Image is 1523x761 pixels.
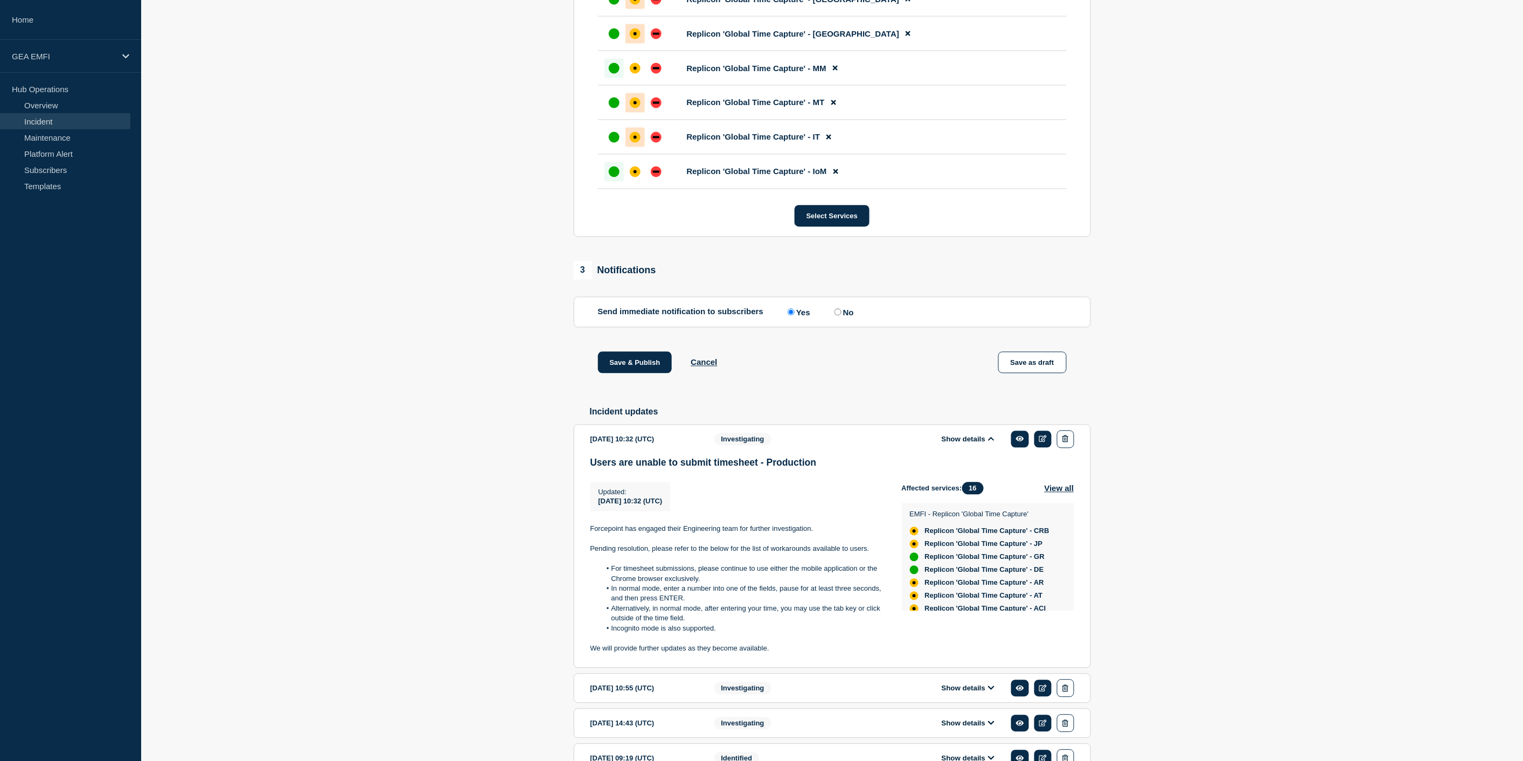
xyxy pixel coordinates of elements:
[601,564,885,584] li: For timesheet submissions, please continue to use either the mobile application or the Chrome bro...
[910,592,919,600] div: affected
[590,458,1074,469] h3: Users are unable to submit timesheet - Production
[910,566,919,575] div: up
[910,553,919,562] div: up
[590,524,885,534] p: Forcepoint has engaged their Engineering team for further investigation.
[651,29,662,39] div: down
[609,63,620,74] div: up
[590,715,698,732] div: [DATE] 14:43 (UTC)
[714,717,771,730] span: Investigating
[651,167,662,177] div: down
[687,167,827,176] span: Replicon 'Global Time Capture' - IoM
[795,205,870,227] button: Select Services
[925,540,1043,549] span: Replicon 'Global Time Capture' - JP
[834,309,842,316] input: No
[601,584,885,604] li: In normal mode, enter a number into one of the fields, pause for at least three seconds, and then...
[601,624,885,634] li: Incognito mode is also supported.
[714,433,771,446] span: Investigating
[925,527,1049,536] span: Replicon 'Global Time Capture' - CRB
[590,644,885,654] p: We will provide further updates as they become available.
[785,307,810,317] label: Yes
[609,29,620,39] div: up
[598,307,764,317] p: Send immediate notification to subscribers
[687,98,825,107] span: Replicon 'Global Time Capture' - MT
[691,358,717,367] button: Cancel
[687,133,820,142] span: Replicon 'Global Time Capture' - IT
[998,352,1067,373] button: Save as draft
[925,579,1044,587] span: Replicon 'Global Time Capture' - AR
[925,592,1043,600] span: Replicon 'Global Time Capture' - AT
[938,435,998,444] button: Show details
[651,132,662,143] div: down
[609,167,620,177] div: up
[910,540,919,549] div: affected
[651,98,662,108] div: down
[598,352,672,373] button: Save & Publish
[910,605,919,613] div: affected
[609,132,620,143] div: up
[962,482,984,495] span: 16
[788,309,795,316] input: Yes
[630,63,641,74] div: affected
[651,63,662,74] div: down
[938,684,998,693] button: Show details
[609,98,620,108] div: up
[12,52,115,61] p: GEA EMFI
[902,482,989,495] span: Affected services:
[630,98,641,108] div: affected
[832,307,854,317] label: No
[910,579,919,587] div: affected
[1045,482,1074,495] button: View all
[574,261,592,280] span: 3
[925,566,1044,575] span: Replicon 'Global Time Capture' - DE
[687,29,900,38] span: Replicon 'Global Time Capture' - [GEOGRAPHIC_DATA]
[630,29,641,39] div: affected
[938,719,998,728] button: Show details
[687,64,826,73] span: Replicon 'Global Time Capture' - MM
[599,497,663,506] span: [DATE] 10:32 (UTC)
[590,431,698,448] div: [DATE] 10:32 (UTC)
[925,605,1046,613] span: Replicon 'Global Time Capture' - ACI
[590,544,885,554] p: Pending resolution, please refer to the below for the list of workarounds available to users.
[574,261,656,280] div: Notifications
[630,132,641,143] div: affected
[630,167,641,177] div: affected
[601,604,885,624] li: Alternatively, in normal mode, after entering your time, you may use the tab key or click outside...
[925,553,1045,562] span: Replicon 'Global Time Capture' - GR
[599,488,663,496] p: Updated :
[598,307,1067,317] div: Send immediate notification to subscribers
[910,527,919,536] div: affected
[590,407,1091,417] h2: Incident updates
[714,682,771,695] span: Investigating
[590,680,698,697] div: [DATE] 10:55 (UTC)
[910,510,1063,518] p: EMFI - Replicon 'Global Time Capture'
